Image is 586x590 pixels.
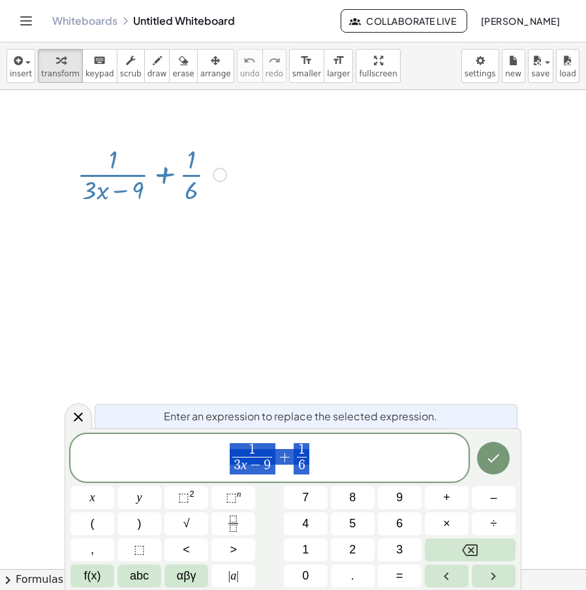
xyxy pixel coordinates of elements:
[266,69,283,78] span: redo
[138,515,142,533] span: )
[10,69,32,78] span: insert
[425,486,469,509] button: Plus
[70,538,114,561] button: ,
[177,567,196,585] span: αβγ
[130,208,151,228] div: Edit math
[472,565,516,587] button: Right arrow
[341,9,467,33] button: Collaborate Live
[16,10,37,31] button: Toggle navigation
[302,489,309,506] span: 7
[243,53,256,69] i: undo
[461,49,499,83] button: settings
[331,486,375,509] button: 8
[490,489,497,506] span: –
[378,538,422,561] button: 3
[236,569,239,582] span: |
[247,459,264,473] span: −
[470,9,570,33] button: [PERSON_NAME]
[178,491,189,504] span: ⬚
[359,69,397,78] span: fullscreen
[144,49,170,83] button: draw
[327,69,350,78] span: larger
[352,15,456,27] span: Collaborate Live
[425,512,469,535] button: Times
[331,512,375,535] button: 5
[41,69,80,78] span: transform
[472,512,516,535] button: Divide
[183,515,190,533] span: √
[491,515,497,533] span: ÷
[164,538,208,561] button: Less than
[302,541,309,559] span: 1
[284,538,328,561] button: 1
[164,565,208,587] button: Greek alphabet
[197,49,234,83] button: arrange
[425,565,469,587] button: Left arrow
[298,458,305,473] span: 6
[169,49,197,83] button: erase
[284,486,328,509] button: 7
[396,515,403,533] span: 6
[331,538,375,561] button: 2
[351,567,354,585] span: .
[378,486,422,509] button: 9
[300,53,313,69] i: format_size
[425,538,516,561] button: Backspace
[82,49,117,83] button: keyboardkeypad
[38,49,83,83] button: transform
[302,515,309,533] span: 4
[91,515,95,533] span: (
[117,486,161,509] button: y
[559,69,576,78] span: load
[117,538,161,561] button: Placeholder
[91,541,94,559] span: ,
[249,442,256,457] span: 1
[284,565,328,587] button: 0
[164,486,208,509] button: Squared
[349,515,356,533] span: 5
[264,458,271,473] span: 9
[200,69,231,78] span: arrange
[443,489,450,506] span: +
[70,512,114,535] button: (
[241,457,247,473] var: x
[480,15,560,27] span: [PERSON_NAME]
[268,53,281,69] i: redo
[120,69,142,78] span: scrub
[226,491,237,504] span: ⬚
[237,49,263,83] button: undoundo
[164,512,208,535] button: Square root
[349,489,356,506] span: 8
[183,541,190,559] span: <
[289,49,324,83] button: format_sizesmaller
[52,14,117,27] a: Whiteboards
[356,49,400,83] button: fullscreen
[70,565,114,587] button: Functions
[7,49,35,83] button: insert
[240,69,260,78] span: undo
[505,69,521,78] span: new
[211,565,255,587] button: Absolute value
[117,565,161,587] button: Alphabet
[117,512,161,535] button: )
[556,49,579,83] button: load
[262,49,286,83] button: redoredo
[528,49,553,83] button: save
[332,53,345,69] i: format_size
[134,541,145,559] span: ⬚
[230,541,237,559] span: >
[234,458,241,473] span: 3
[349,541,356,559] span: 2
[465,69,496,78] span: settings
[211,512,255,535] button: Fraction
[396,489,403,506] span: 9
[477,442,510,474] button: Done
[443,515,450,533] span: ×
[228,567,239,585] span: a
[147,69,167,78] span: draw
[275,449,294,465] span: +
[284,512,328,535] button: 4
[211,538,255,561] button: Greater than
[172,69,194,78] span: erase
[396,541,403,559] span: 3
